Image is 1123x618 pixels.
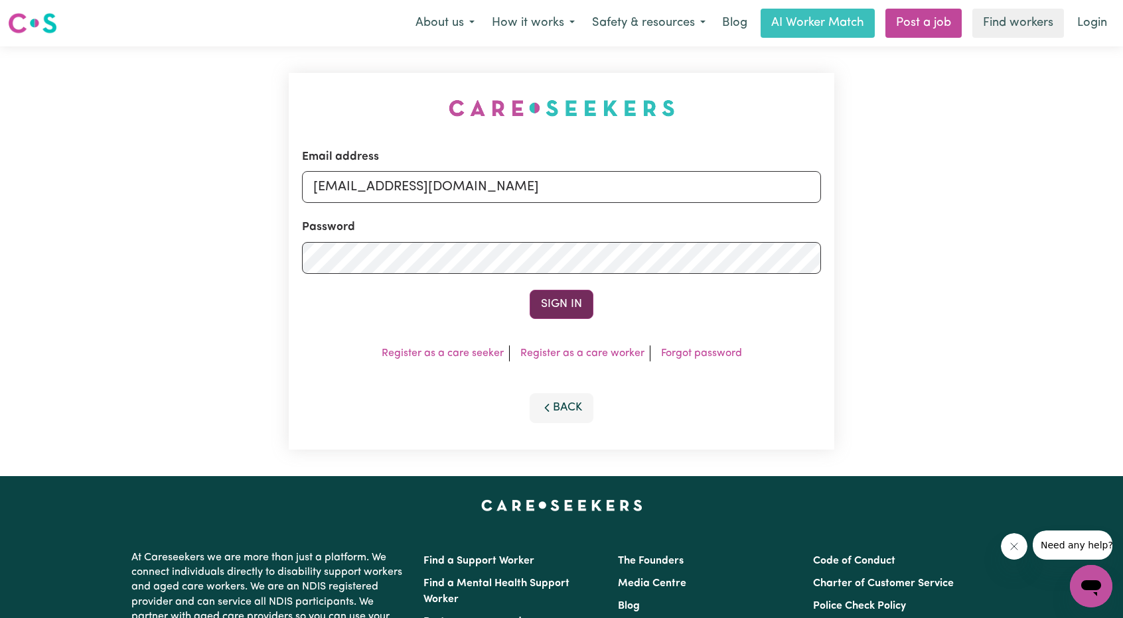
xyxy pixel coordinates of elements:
[618,601,640,611] a: Blog
[8,11,57,35] img: Careseekers logo
[1033,530,1112,560] iframe: Message from company
[618,556,684,566] a: The Founders
[530,393,593,422] button: Back
[483,9,583,37] button: How it works
[8,9,80,20] span: Need any help?
[1069,9,1115,38] a: Login
[520,348,644,359] a: Register as a care worker
[813,601,906,611] a: Police Check Policy
[813,578,954,589] a: Charter of Customer Service
[813,556,895,566] a: Code of Conduct
[302,149,379,166] label: Email address
[661,348,742,359] a: Forgot password
[1070,565,1112,607] iframe: Button to launch messaging window
[407,9,483,37] button: About us
[583,9,714,37] button: Safety & resources
[714,9,755,38] a: Blog
[618,578,686,589] a: Media Centre
[382,348,504,359] a: Register as a care seeker
[972,9,1064,38] a: Find workers
[885,9,962,38] a: Post a job
[530,290,593,319] button: Sign In
[423,556,534,566] a: Find a Support Worker
[761,9,875,38] a: AI Worker Match
[8,8,57,38] a: Careseekers logo
[302,171,821,203] input: Email address
[302,219,355,236] label: Password
[1001,533,1027,560] iframe: Close message
[481,500,642,511] a: Careseekers home page
[423,578,569,605] a: Find a Mental Health Support Worker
